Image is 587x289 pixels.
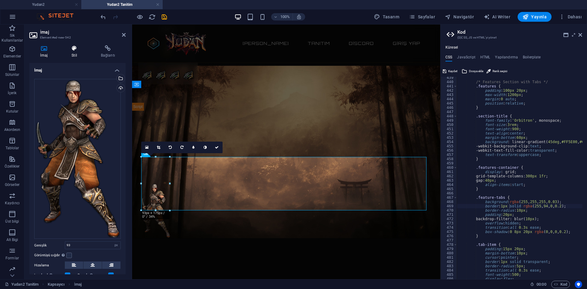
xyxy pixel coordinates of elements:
p: Formlar [6,256,19,261]
div: 478 [441,243,457,247]
div: 464 [441,183,457,187]
div: 449 [441,118,457,123]
div: 446 [441,106,457,110]
h6: Oturum süresi [530,281,546,288]
button: 100% [271,13,293,20]
span: Dahası [559,14,582,20]
span: AI Writer [484,14,510,20]
div: 456 [441,148,457,153]
div: 457 [441,153,457,157]
div: 440 [441,80,457,84]
p: Alt Bigi [6,237,18,242]
label: Lazyload [34,272,65,279]
h4: İmaj [29,45,61,58]
div: 467 [441,195,457,200]
div: 444 [441,97,457,101]
button: Yayınla [518,12,552,22]
h4: Yudan2 Tanitim [81,1,163,8]
div: 441 [441,84,457,88]
div: 482 [441,260,457,264]
p: Kaydırıcı [5,201,20,206]
div: 450 [441,123,457,127]
button: Kod [551,281,570,288]
div: 468 [441,200,457,204]
div: 447 [441,110,457,114]
i: Kaydet (Ctrl+S) [161,13,168,20]
label: Duyarlı [78,272,108,279]
button: Renk seçici [485,68,508,75]
a: Kırpma modu [153,142,164,153]
p: Akordeon [4,127,20,132]
p: Üst bilgi [5,219,19,224]
div: 480 [441,251,457,255]
span: Navigatör [445,14,474,20]
div: 448 [441,114,457,118]
div: 475 [441,230,457,234]
div: 452 [441,131,457,135]
span: Yayınla [522,14,547,20]
h4: HTML [480,55,490,62]
i: Geri al: Görüntüyü değiştir (Ctrl+Z) [100,13,107,20]
h4: JavaScript [457,55,475,62]
div: 472 [441,217,457,221]
div: 442 [441,88,457,93]
div: 466 [441,191,457,195]
div: 473 [441,221,457,225]
div: 476 [441,234,457,238]
div: 465 [441,187,457,191]
div: 474 [441,225,457,230]
button: AI Writer [481,12,513,22]
div: 459 [441,161,457,165]
a: Onayla ( Ctrl ⏎ ) [211,142,223,153]
div: 477 [441,238,457,243]
span: : [541,282,542,287]
h4: İmaj [29,63,126,74]
span: 00 00 [537,281,546,288]
a: Seçimi iptal etmek için tıkla. Sayfaları açmak için çift tıkla [5,281,39,288]
h2: İmaj [40,29,126,35]
h6: 100% [280,13,290,20]
a: 90° sola döndür [164,142,176,153]
div: 455 [441,144,457,148]
h3: (S)CSS, JS ve HTML'yi yönet [457,35,570,40]
div: 445 [441,101,457,106]
div: 463 [441,178,457,183]
p: Elementler [3,54,21,59]
a: Dosya yöneticisinden, stok fotoğraflardan dosyalar seçin veya dosya(lar) yükleyin [141,142,153,153]
i: Yeniden boyutlandırmada yakınlaştırma düzeyini seçilen cihaza uyacak şekilde otomatik olarak ayarla. [296,14,302,20]
button: Navigatör [442,12,476,22]
nav: breadcrumb [48,281,82,288]
div: Tasarım (Ctrl+Alt+Y) [371,12,402,22]
span: Sayfalar [409,14,435,20]
button: undo [99,13,107,20]
h4: Küresel [445,45,458,50]
div: 486 [441,277,457,281]
div: 471 [441,213,457,217]
button: Dahası [556,12,584,22]
div: 443 [441,93,457,97]
h4: CSS [445,55,452,62]
h4: Stil [61,45,90,58]
button: Usercentrics [575,281,582,288]
h4: Boilerplate [523,55,541,62]
span: Tasarım [374,14,399,20]
div: 484 [441,268,457,272]
span: Seçmek için tıkla. Düzenlemek için çift tıkla [74,281,82,288]
div: 469 [441,204,457,208]
div: 470 [441,208,457,213]
a: 90° sağa döndür [176,142,188,153]
i: Sayfayı yeniden yükleyin [149,13,156,20]
h2: Kod [457,29,582,35]
button: Sayfalar [407,12,437,22]
span: Dosya ekle [469,68,483,75]
span: Kaydet [448,68,457,75]
div: 483 [441,264,457,268]
button: save [161,13,168,20]
label: Genişlik [34,244,65,247]
div: 481 [441,255,457,260]
div: 451 [441,127,457,131]
button: Tasarım [371,12,402,22]
h4: Bağlantı [90,45,126,58]
p: Kutular [6,109,19,114]
h4: Yapılandırma [495,55,518,62]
